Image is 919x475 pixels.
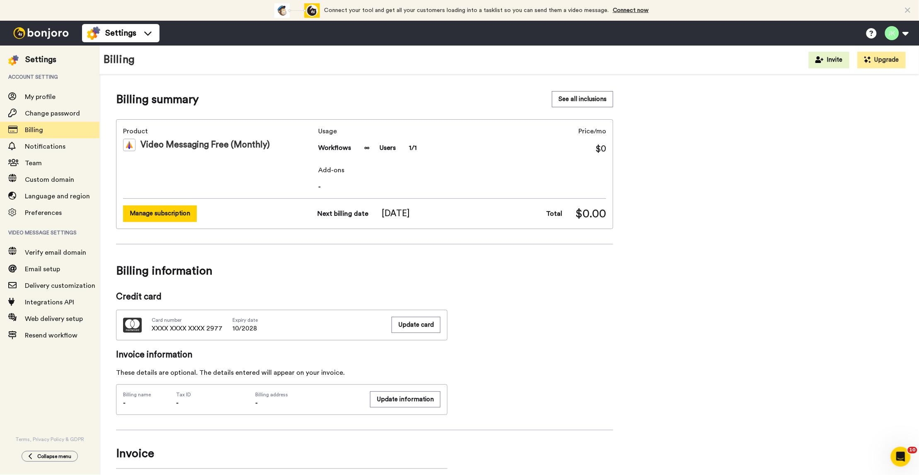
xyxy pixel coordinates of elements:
img: vm-color.svg [123,139,135,151]
span: Card number [152,317,222,323]
span: Invoice [116,445,447,462]
span: Billing summary [116,91,199,108]
div: Video Messaging Free (Monthly) [123,139,315,151]
button: Collapse menu [22,451,78,462]
span: [DATE] [382,207,410,220]
img: settings-colored.svg [87,27,100,40]
span: Notifications [25,143,65,150]
div: animation [274,3,320,18]
span: Language and region [25,193,90,200]
span: Billing [25,127,43,133]
span: Web delivery setup [25,316,83,322]
span: Price/mo [578,126,606,136]
span: Change password [25,110,80,117]
span: Credit card [116,291,447,303]
span: Total [546,209,562,219]
div: These details are optional. The details entered will appear on your invoice. [116,368,447,378]
span: - [176,400,179,406]
span: Next billing date [318,209,369,219]
button: Update information [370,391,440,407]
span: Connect your tool and get all your customers loading into a tasklist so you can send them a video... [324,7,609,13]
span: ∞ [364,143,370,153]
img: settings-colored.svg [8,55,19,65]
span: 10/2028 [232,323,258,333]
span: $0.00 [576,205,606,222]
iframe: Intercom live chat [891,447,911,467]
span: $0 [595,143,606,155]
span: Resend workflow [25,332,77,339]
span: Collapse menu [37,453,71,460]
span: Delivery customization [25,282,95,289]
span: Email setup [25,266,60,272]
span: Add-ons [318,165,606,175]
span: - [318,182,606,192]
span: Users [380,143,396,153]
span: 1/1 [409,143,417,153]
span: My profile [25,94,56,100]
button: Invite [809,52,849,68]
span: XXXX XXXX XXXX 2977 [152,323,222,333]
button: Manage subscription [123,205,197,222]
span: - [123,400,126,406]
span: - [255,400,258,406]
div: Settings [25,54,56,65]
span: Product [123,126,315,136]
span: 10 [908,447,917,453]
button: Update card [392,317,440,333]
span: Expiry date [232,317,258,323]
span: Invoice information [116,349,447,361]
a: Connect now [613,7,649,13]
span: Custom domain [25,176,74,183]
span: Billing name [123,391,151,398]
span: Verify email domain [25,249,86,256]
button: See all inclusions [552,91,613,107]
h1: Billing [104,54,135,66]
img: bj-logo-header-white.svg [10,27,72,39]
span: Billing information [116,259,613,282]
span: Usage [318,126,417,136]
span: Team [25,160,42,166]
span: Tax ID [176,391,191,398]
span: Billing address [255,391,361,398]
span: Workflows [318,143,351,153]
span: Settings [105,27,136,39]
span: Integrations API [25,299,74,306]
a: See all inclusions [552,91,613,108]
span: Preferences [25,210,62,216]
button: Upgrade [858,52,906,68]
